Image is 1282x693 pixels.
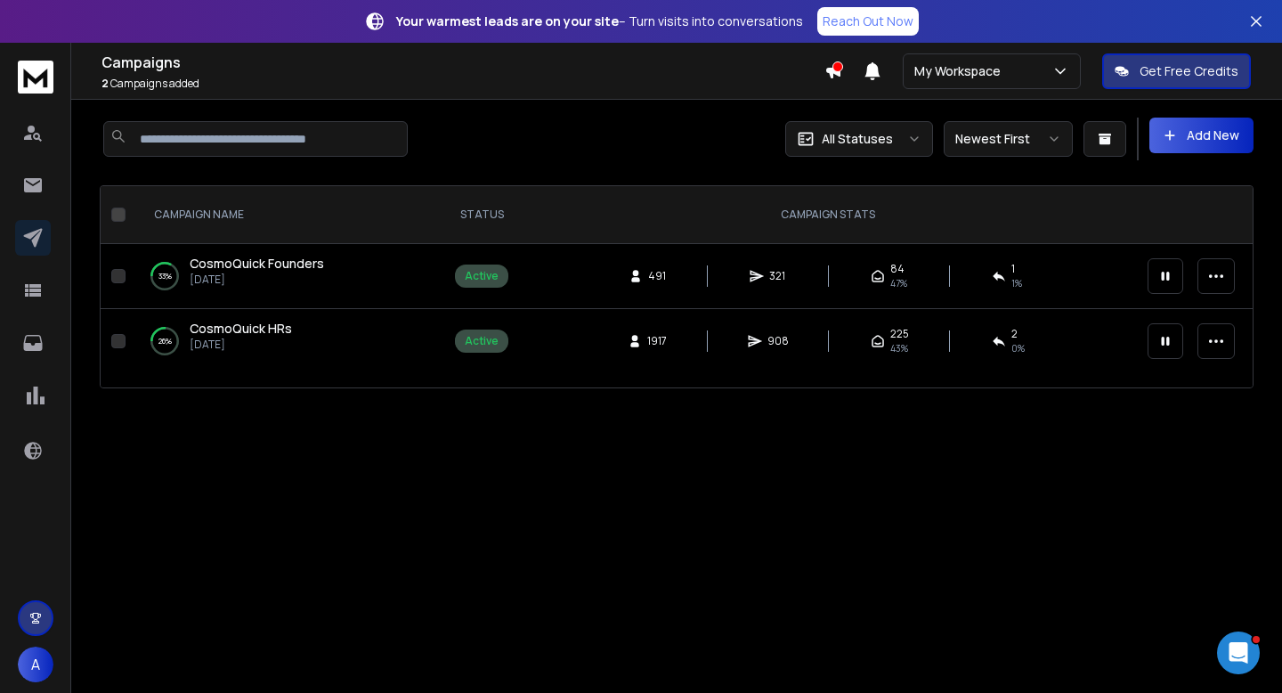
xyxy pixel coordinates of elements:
a: CosmoQuick HRs [190,320,292,338]
p: Get Free Credits [1140,62,1238,80]
span: 0 % [1011,341,1025,355]
span: 491 [648,269,666,283]
p: [DATE] [190,273,324,287]
th: CAMPAIGN NAME [133,186,444,244]
td: 33%CosmoQuick Founders[DATE] [133,244,444,309]
button: Add New [1149,118,1254,153]
p: 26 % [158,332,172,350]
span: 1 [1011,262,1015,276]
a: CosmoQuick Founders [190,255,324,273]
span: 1 % [1011,276,1022,290]
button: A [18,647,53,682]
span: 225 [890,327,909,341]
span: 2 [101,76,109,91]
h1: Campaigns [101,52,824,73]
div: Active [465,334,499,348]
th: STATUS [444,186,519,244]
span: 2 [1011,327,1018,341]
div: Active [465,269,499,283]
button: Newest First [944,121,1073,157]
p: – Turn visits into conversations [396,12,803,30]
img: logo [18,61,53,94]
span: 43 % [890,341,908,355]
p: All Statuses [822,130,893,148]
button: Get Free Credits [1102,53,1251,89]
span: 908 [767,334,789,348]
strong: Your warmest leads are on your site [396,12,619,29]
p: Reach Out Now [823,12,913,30]
a: Reach Out Now [817,7,919,36]
td: 26%CosmoQuick HRs[DATE] [133,309,444,374]
span: 84 [890,262,905,276]
p: 33 % [158,267,172,285]
th: CAMPAIGN STATS [519,186,1137,244]
p: My Workspace [914,62,1008,80]
span: 47 % [890,276,907,290]
p: Campaigns added [101,77,824,91]
p: [DATE] [190,338,292,352]
span: 1917 [647,334,667,348]
iframe: Intercom live chat [1217,632,1260,674]
span: 321 [769,269,787,283]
